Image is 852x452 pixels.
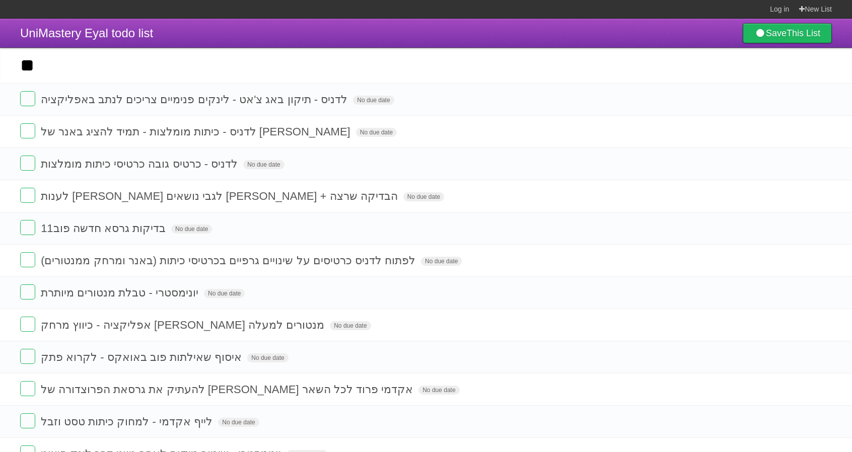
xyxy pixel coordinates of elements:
span: No due date [353,96,394,105]
span: אפליקציה - כיווץ מרחק [PERSON_NAME] מנטורים למעלה [41,319,327,331]
label: Done [20,252,35,267]
label: Done [20,156,35,171]
label: Done [20,123,35,138]
span: No due date [330,321,371,330]
span: להעתיק את גרסאת הפרוצדורה של [PERSON_NAME] אקדמי פרוד לכל השאר [41,383,415,396]
span: UniMastery Eyal todo list [20,26,153,40]
span: לדניס - כיתות מומלצות - תמיד להציג באנר של [PERSON_NAME] [41,125,353,138]
span: No due date [171,224,212,234]
span: לדניס - כרטיס גובה כרטיסי כיתות מומלצות [41,158,240,170]
a: SaveThis List [743,23,832,43]
label: Done [20,284,35,299]
span: לפתוח לדניס כרטיסים על שינויים גרפיים בכרטיסי כיתות (באנר ומרחק ממנטורים) [41,254,418,267]
span: No due date [243,160,284,169]
label: Done [20,317,35,332]
label: Done [20,413,35,428]
span: בדיקות גרסא חדשה פוב11 [41,222,168,235]
span: No due date [204,289,245,298]
span: יונימסטרי - טבלת מנטורים מיותרת [41,286,201,299]
span: No due date [356,128,397,137]
label: Done [20,91,35,106]
span: No due date [421,257,462,266]
label: Done [20,349,35,364]
span: לדניס - תיקון באג צ'אט - לינקים פנימיים צריכים לנתב באפליקציה [41,93,350,106]
span: No due date [418,386,459,395]
span: No due date [247,353,288,362]
span: איסוף שאילתות פוב באואקס - לקרוא פתק [41,351,244,363]
b: This List [787,28,820,38]
label: Done [20,381,35,396]
span: No due date [403,192,444,201]
label: Done [20,220,35,235]
label: Done [20,188,35,203]
span: No due date [218,418,259,427]
span: לייף אקדמי - למחוק כיתות טסט וזבל [41,415,215,428]
span: לענות [PERSON_NAME] לגבי נושאים [PERSON_NAME] + הבדיקה שרצה [41,190,400,202]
